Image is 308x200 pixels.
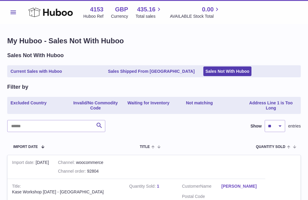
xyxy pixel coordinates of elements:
[8,155,54,179] td: [DATE]
[115,5,128,14] strong: GBP
[256,145,285,149] span: Quantity Sold
[8,98,49,113] a: Excluded Country
[182,194,221,199] dt: Postal Code
[58,168,103,174] div: 92804
[129,184,157,190] strong: Quantity Sold
[251,123,262,129] label: Show
[12,184,21,190] strong: Title
[221,183,261,189] a: [PERSON_NAME]
[170,14,221,19] span: AVAILABLE Stock Total
[12,160,36,166] strong: Import date
[242,98,300,113] a: Address Line 1 is Too Long
[111,14,128,19] div: Currency
[137,5,156,14] span: 435.16
[13,145,38,149] span: Import date
[8,66,64,76] a: Current Sales with Huboo
[58,160,103,165] div: woocommerce
[203,66,251,76] a: Sales Not With Huboo
[140,145,150,149] span: Title
[202,5,214,14] span: 0.00
[157,184,159,189] a: 1
[12,189,120,195] div: Kase Workshop [DATE] - [GEOGRAPHIC_DATA]
[58,160,76,166] strong: Channel
[7,36,301,46] h1: My Huboo - Sales Not With Huboo
[83,14,103,19] div: Huboo Ref
[288,123,301,129] span: entries
[184,98,215,113] a: Not matching
[182,184,200,189] span: Customer
[7,83,28,91] h2: Filter by
[7,52,64,59] h2: Sales Not With Huboo
[125,98,171,113] a: Waiting for Inventory
[182,183,221,191] dt: Name
[136,5,162,19] a: 435.16 Total sales
[170,5,221,19] a: 0.00 AVAILABLE Stock Total
[136,14,162,19] span: Total sales
[90,5,103,14] strong: 4153
[58,169,87,175] strong: Channel order
[106,66,197,76] a: Sales Shipped From [GEOGRAPHIC_DATA]
[67,98,124,113] a: Invalid/No Commodity Code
